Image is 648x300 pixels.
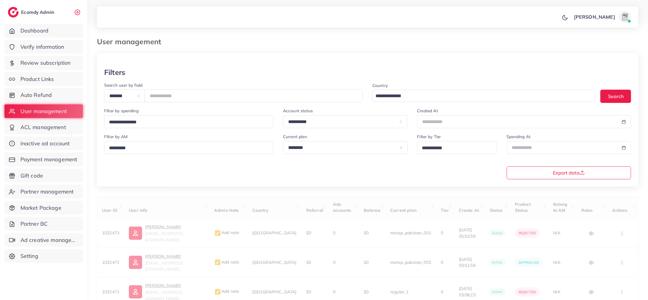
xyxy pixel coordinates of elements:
[107,118,266,127] input: Search for option
[283,108,313,114] label: Account status
[5,104,83,118] a: User management
[417,108,438,114] label: Created At
[20,27,48,35] span: Dashboard
[20,236,78,244] span: Ad creative management
[20,123,66,131] span: ACL management
[5,249,83,263] a: Setting
[5,153,83,166] a: Payment management
[372,90,596,102] div: Search for option
[373,91,588,101] input: Search for option
[5,40,83,54] a: Verify information
[97,37,166,46] h3: User management
[20,140,70,147] span: Inactive ad account
[619,11,631,23] img: avatar
[417,134,441,140] label: Filter by Tier
[20,204,61,212] span: Market Package
[5,201,83,215] a: Market Package
[20,172,43,180] span: Gift code
[104,68,125,77] h3: Filters
[5,24,83,38] a: Dashboard
[104,115,273,128] div: Search for option
[20,156,77,163] span: Payment management
[104,134,128,140] label: Filter by AM
[20,220,48,228] span: Partner BC
[5,120,83,134] a: ACL management
[5,185,83,199] a: Partner management
[5,72,83,86] a: Product Links
[5,88,83,102] a: Auto Refund
[21,9,56,15] h2: Ecomdy Admin
[8,7,19,17] img: logo
[5,169,83,183] a: Gift code
[5,233,83,247] a: Ad creative management
[507,134,531,140] label: Spending At
[372,82,388,88] label: Country
[20,91,52,99] span: Auto Refund
[507,166,631,179] button: Export data
[20,107,67,115] span: User management
[553,170,585,175] span: Export data
[5,217,83,231] a: Partner BC
[283,134,307,140] label: Current plan
[5,56,83,70] a: Review subscription
[20,59,71,67] span: Review subscription
[8,7,56,17] a: logoEcomdy Admin
[20,188,74,196] span: Partner management
[104,82,142,88] label: Search user by field
[107,144,266,153] input: Search for option
[600,90,631,103] button: Search
[420,144,489,153] input: Search for option
[571,11,634,23] a: [PERSON_NAME]avatar
[417,141,497,154] div: Search for option
[574,13,615,20] p: [PERSON_NAME]
[20,43,64,51] span: Verify information
[20,75,54,83] span: Product Links
[5,137,83,150] a: Inactive ad account
[20,252,38,260] span: Setting
[104,141,273,154] div: Search for option
[104,108,139,114] label: Filter by spending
